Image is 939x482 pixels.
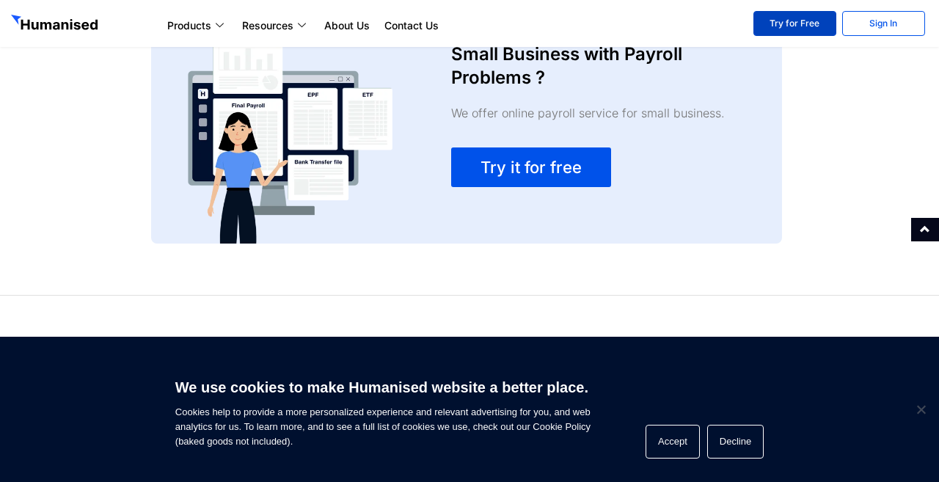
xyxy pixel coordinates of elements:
[317,17,377,34] a: About Us
[913,402,928,417] span: Decline
[451,104,738,122] div: We offer online payroll service for small business.
[646,425,700,459] button: Accept
[451,43,738,90] h3: Small Business with Payroll Problems ?
[377,17,446,34] a: Contact Us
[451,147,611,187] a: Try it for free
[175,377,591,398] h6: We use cookies to make Humanised website a better place.
[481,158,582,176] span: Try it for free
[707,425,764,459] button: Decline
[235,17,317,34] a: Resources
[160,17,235,34] a: Products
[753,11,836,36] a: Try for Free
[11,15,101,34] img: GetHumanised Logo
[175,370,591,449] span: Cookies help to provide a more personalized experience and relevant advertising for you, and web ...
[842,11,925,36] a: Sign In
